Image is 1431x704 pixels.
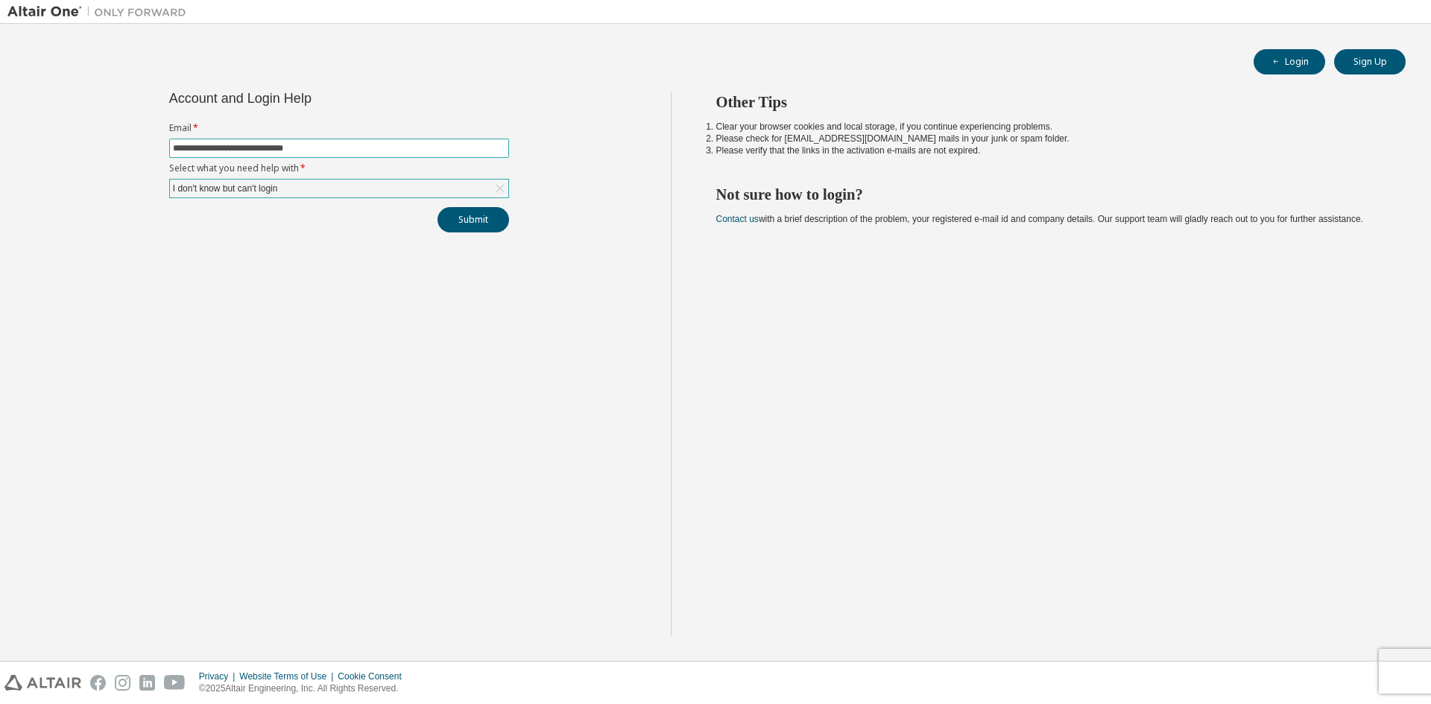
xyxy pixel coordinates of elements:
li: Please check for [EMAIL_ADDRESS][DOMAIN_NAME] mails in your junk or spam folder. [716,133,1380,145]
img: altair_logo.svg [4,675,81,691]
h2: Not sure how to login? [716,185,1380,204]
button: Submit [437,207,509,232]
img: instagram.svg [115,675,130,691]
li: Clear your browser cookies and local storage, if you continue experiencing problems. [716,121,1380,133]
img: youtube.svg [164,675,186,691]
div: I don't know but can't login [170,180,508,197]
img: Altair One [7,4,194,19]
img: facebook.svg [90,675,106,691]
div: I don't know but can't login [171,180,280,197]
div: Website Terms of Use [239,670,338,682]
div: Privacy [199,670,239,682]
div: Account and Login Help [169,92,441,104]
div: Cookie Consent [338,670,410,682]
a: Contact us [716,214,759,224]
label: Select what you need help with [169,162,509,174]
label: Email [169,122,509,134]
button: Login [1254,49,1325,74]
p: © 2025 Altair Engineering, Inc. All Rights Reserved. [199,682,411,695]
button: Sign Up [1334,49,1406,74]
span: with a brief description of the problem, your registered e-mail id and company details. Our suppo... [716,214,1363,224]
img: linkedin.svg [139,675,155,691]
h2: Other Tips [716,92,1380,112]
li: Please verify that the links in the activation e-mails are not expired. [716,145,1380,156]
